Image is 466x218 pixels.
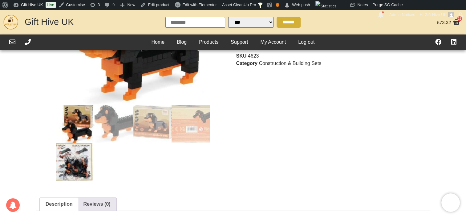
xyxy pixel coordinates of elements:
[435,39,441,45] a: Visit our Facebook Page
[437,20,451,25] bdi: 73.32
[193,38,225,47] a: Products
[248,53,259,59] span: 4623
[437,20,439,25] span: £
[145,38,171,47] a: Home
[182,2,217,7] span: Edit with Elementor
[25,39,31,45] a: Call Us
[56,143,95,181] img: Build Your Own Sausage Dog Model Brick Kit - Image 5
[225,38,254,47] a: Support
[95,104,133,143] img: Build Your Own Sausage Dog Model Brick Kit - Image 2
[172,104,210,143] img: Build Your Own Sausage Dog Model Brick Kit - Image 4
[389,10,415,20] span: Admin Notices
[25,17,74,27] a: Gift Hive UK
[9,39,15,45] a: Email Us
[46,2,56,8] a: Live
[284,1,290,10] span: 
[77,198,116,211] a: Reviews (0)
[145,38,321,47] nav: Header Menu
[435,17,461,27] a: £73.32 11
[276,3,279,7] div: OK
[418,10,456,20] a: Hi,
[451,39,457,45] a: Find Us On LinkedIn
[292,38,321,47] a: Log out
[3,14,18,30] img: GHUK-Site-Icon-2024-2
[133,104,172,143] img: Build Your Own Sausage Dog Model Brick Kit - Image 3
[25,39,31,46] div: Call Us
[56,104,95,143] img: Build Your Own Sausage Dog Model Brick Kit
[259,61,321,66] a: Construction & Building Sets
[441,193,460,212] iframe: Brevo live chat
[424,12,447,17] span: Gift Hive UK
[315,1,336,11] img: Views over 48 hours. Click for more Jetpack Stats.
[171,38,193,47] a: Blog
[236,61,257,66] span: Category
[40,198,79,211] a: Description
[254,38,292,47] a: My Account
[236,53,247,59] span: SKU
